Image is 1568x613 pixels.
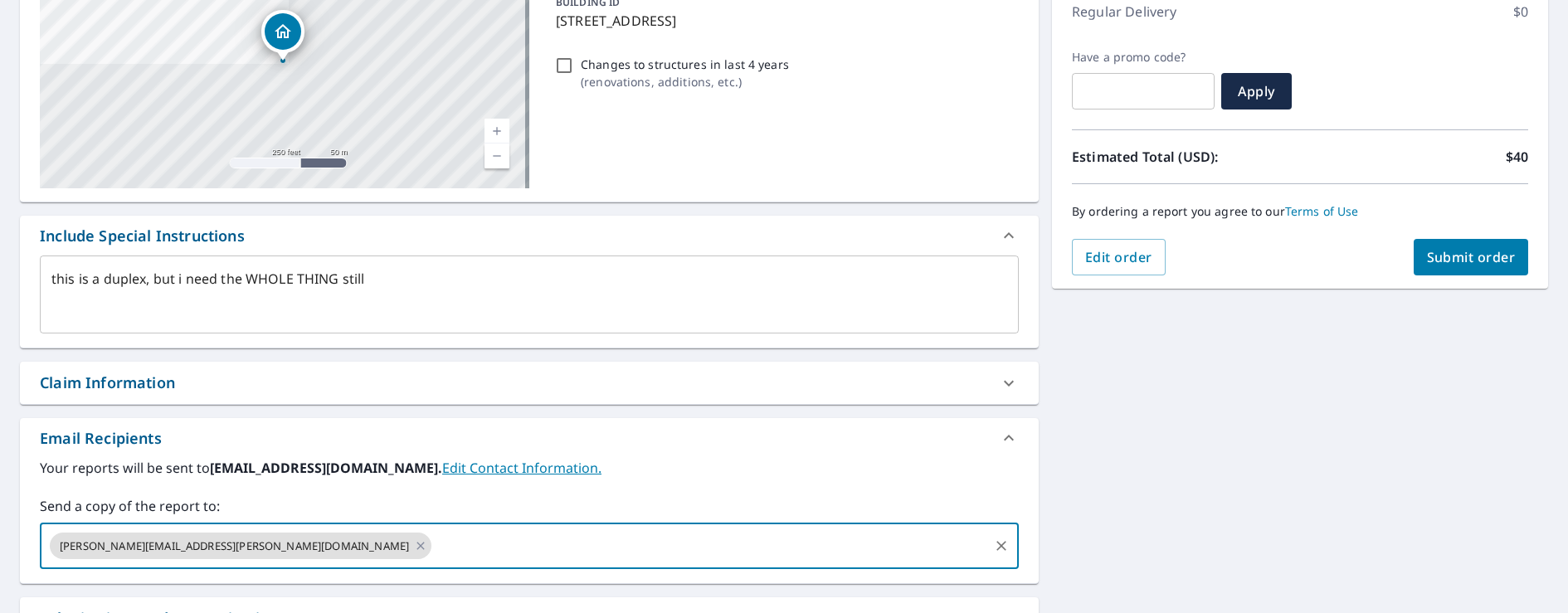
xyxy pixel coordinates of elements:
a: Terms of Use [1285,203,1359,219]
span: Edit order [1085,248,1152,266]
button: Clear [990,534,1013,557]
a: Current Level 17, Zoom In [485,119,509,144]
b: [EMAIL_ADDRESS][DOMAIN_NAME]. [210,459,442,477]
div: Email Recipients [40,427,162,450]
button: Edit order [1072,239,1166,275]
a: EditContactInfo [442,459,601,477]
div: [PERSON_NAME][EMAIL_ADDRESS][PERSON_NAME][DOMAIN_NAME] [50,533,431,559]
div: Claim Information [40,372,175,394]
div: Include Special Instructions [40,225,245,247]
label: Have a promo code? [1072,50,1215,65]
span: Apply [1234,82,1278,100]
p: Changes to structures in last 4 years [581,56,789,73]
a: Current Level 17, Zoom Out [485,144,509,168]
div: Include Special Instructions [20,216,1039,255]
label: Send a copy of the report to: [40,496,1019,516]
button: Submit order [1414,239,1529,275]
span: [PERSON_NAME][EMAIL_ADDRESS][PERSON_NAME][DOMAIN_NAME] [50,538,419,554]
label: Your reports will be sent to [40,458,1019,478]
p: $0 [1513,2,1528,22]
textarea: this is a duplex, but i need the WHOLE THING still [51,271,1007,319]
div: Dropped pin, building 1, Residential property, 15167 Kutztown Rd Kutztown, PA 19530 [261,10,304,61]
p: [STREET_ADDRESS] [556,11,1012,31]
p: By ordering a report you agree to our [1072,204,1528,219]
span: Submit order [1427,248,1516,266]
div: Claim Information [20,362,1039,404]
div: Email Recipients [20,418,1039,458]
p: ( renovations, additions, etc. ) [581,73,789,90]
p: Regular Delivery [1072,2,1176,22]
button: Apply [1221,73,1292,109]
p: $40 [1506,147,1528,167]
p: Estimated Total (USD): [1072,147,1300,167]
